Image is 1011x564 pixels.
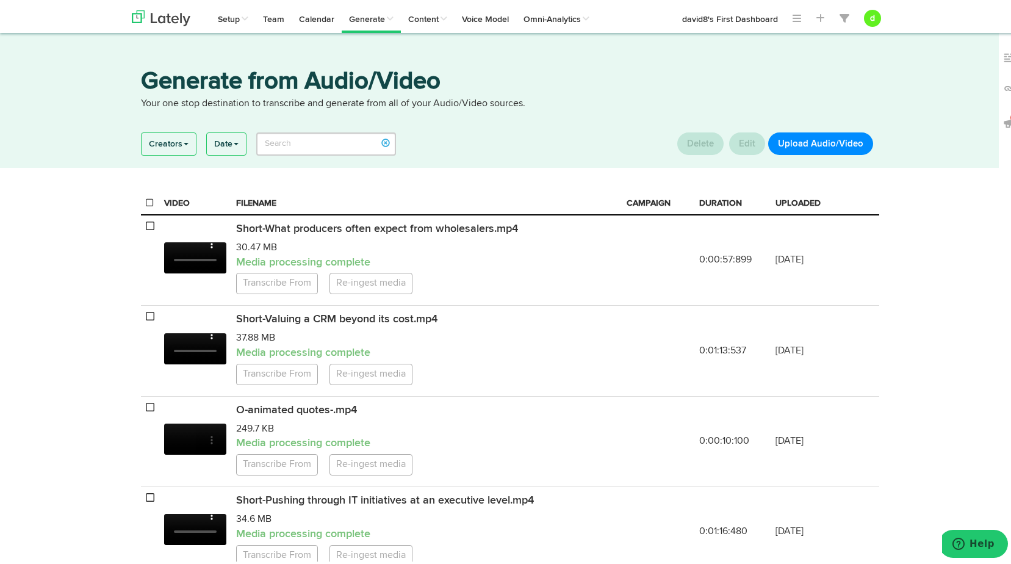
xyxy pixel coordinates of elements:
span: 30.47 MB [236,240,277,250]
p: Media processing complete [236,524,617,540]
span: 0:00:57:899 [699,253,752,262]
video: Your browser does not support HTML5 video. [164,421,226,452]
span: Short-What producers often expect from wholesalers.mp4 [236,221,518,232]
a: Transcribe From [236,543,318,564]
span: 0:00:10:100 [699,434,749,444]
p: Your one stop destination to transcribe and generate from all of your Audio/Video sources. [141,95,879,109]
button: Upload Audio/Video [768,130,873,153]
p: Media processing complete [236,253,617,269]
button: d [864,7,881,24]
td: [DATE] [771,212,844,303]
th: FILENAME [231,190,622,212]
button: Delete [677,130,724,153]
a: Transcribe From [236,361,318,383]
span: 0:01:16:480 [699,524,747,534]
th: DURATION [694,190,771,212]
span: 37.88 MB [236,331,275,341]
h3: Generate from Audio/Video [141,67,879,95]
span: 0:01:13:537 [699,344,746,353]
span: 34.6 MB [236,512,272,522]
span: O-animated quotes-.mp4 [236,402,357,413]
video: Your browser does not support HTML5 video. [164,331,226,362]
video: Your browser does not support HTML5 video. [164,240,226,271]
a: Creators [142,131,196,153]
span: Short-Pushing through IT initiatives at an executive level.mp4 [236,493,534,504]
td: [DATE] [771,303,844,394]
input: Search [256,130,396,153]
iframe: Opens a widget where you can find more information [942,527,1008,558]
span: Short-Valuing a CRM beyond its cost.mp4 [236,311,437,322]
a: Re-ingest media [329,543,412,564]
a: Transcribe From [236,452,318,473]
p: Media processing complete [236,433,617,449]
a: Re-ingest media [329,361,412,383]
a: Date [207,131,246,153]
img: logo_lately_bg_light.svg [132,8,190,24]
video: Your browser does not support HTML5 video. [164,512,226,543]
th: VIDEO [159,190,231,212]
a: Re-ingest media [329,452,412,473]
span: 249.7 KB [236,422,274,432]
p: Media processing complete [236,343,617,359]
a: Transcribe From [236,270,318,292]
th: CAMPAIGN [622,190,695,212]
a: Re-ingest media [329,270,412,292]
td: [DATE] [771,394,844,484]
button: Edit [729,130,765,153]
th: UPLOADED [771,190,844,212]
